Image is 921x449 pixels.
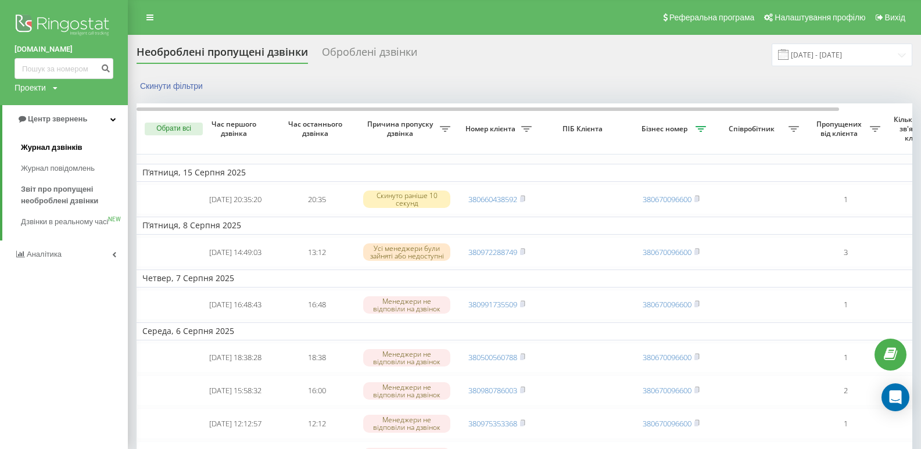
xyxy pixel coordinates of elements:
[276,184,357,215] td: 20:35
[21,158,128,179] a: Журнал повідомлень
[643,418,691,429] a: 380670096600
[718,124,789,134] span: Співробітник
[21,216,108,228] span: Дзвінки в реальному часі
[363,349,450,367] div: Менеджери не відповіли на дзвінок
[805,408,886,439] td: 1
[363,191,450,208] div: Скинуто раніше 10 секунд
[468,352,517,362] a: 380500560788
[805,237,886,268] td: 3
[322,46,417,64] div: Оброблені дзвінки
[21,142,83,153] span: Журнал дзвінків
[363,415,450,432] div: Менеджери не відповіли на дзвінок
[881,383,909,411] div: Open Intercom Messenger
[811,120,870,138] span: Пропущених від клієнта
[21,179,128,211] a: Звіт про пропущені необроблені дзвінки
[21,211,128,232] a: Дзвінки в реальному часіNEW
[805,375,886,406] td: 2
[15,58,113,79] input: Пошук за номером
[468,247,517,257] a: 380972288749
[643,352,691,362] a: 380670096600
[276,375,357,406] td: 16:00
[137,46,308,64] div: Необроблені пропущені дзвінки
[643,299,691,310] a: 380670096600
[195,237,276,268] td: [DATE] 14:49:03
[468,299,517,310] a: 380991735509
[15,82,46,94] div: Проекти
[137,81,209,91] button: Скинути фільтри
[547,124,621,134] span: ПІБ Клієнта
[15,44,113,55] a: [DOMAIN_NAME]
[276,343,357,373] td: 18:38
[468,385,517,396] a: 380980786003
[669,13,755,22] span: Реферальна програма
[363,120,440,138] span: Причина пропуску дзвінка
[27,250,62,258] span: Аналiтика
[363,382,450,400] div: Менеджери не відповіли на дзвінок
[145,123,203,135] button: Обрати всі
[21,137,128,158] a: Журнал дзвінків
[805,290,886,321] td: 1
[276,290,357,321] td: 16:48
[195,375,276,406] td: [DATE] 15:58:32
[28,114,87,123] span: Центр звернень
[21,184,122,207] span: Звіт про пропущені необроблені дзвінки
[468,418,517,429] a: 380975353368
[276,237,357,268] td: 13:12
[363,243,450,261] div: Усі менеджери були зайняті або недоступні
[204,120,267,138] span: Час першого дзвінка
[805,343,886,373] td: 1
[636,124,696,134] span: Бізнес номер
[195,343,276,373] td: [DATE] 18:38:28
[462,124,521,134] span: Номер клієнта
[805,184,886,215] td: 1
[363,296,450,314] div: Менеджери не відповіли на дзвінок
[285,120,348,138] span: Час останнього дзвінка
[2,105,128,133] a: Центр звернень
[195,290,276,321] td: [DATE] 16:48:43
[643,194,691,204] a: 380670096600
[195,408,276,439] td: [DATE] 12:12:57
[276,408,357,439] td: 12:12
[643,385,691,396] a: 380670096600
[468,194,517,204] a: 380660438592
[15,12,113,41] img: Ringostat logo
[885,13,905,22] span: Вихід
[643,247,691,257] a: 380670096600
[775,13,865,22] span: Налаштування профілю
[195,184,276,215] td: [DATE] 20:35:20
[21,163,95,174] span: Журнал повідомлень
